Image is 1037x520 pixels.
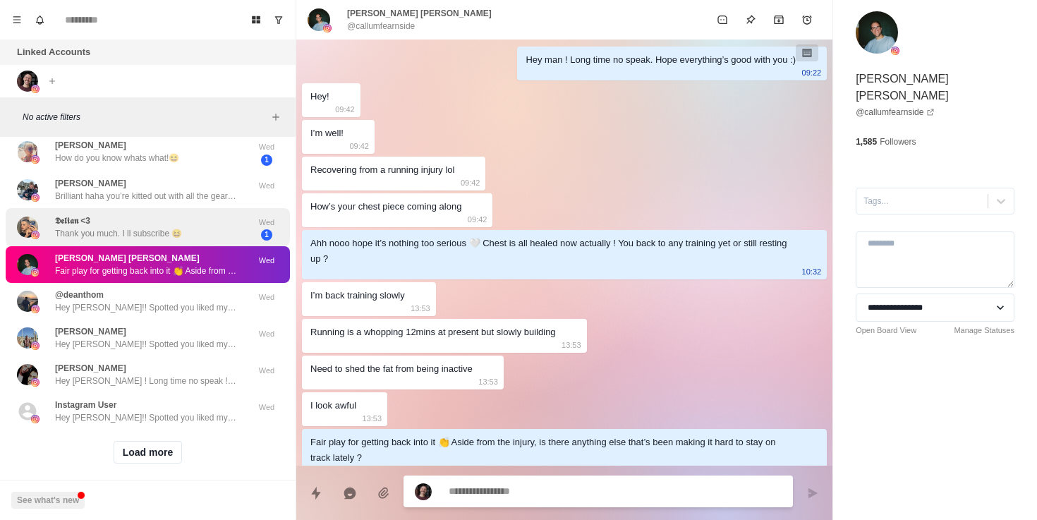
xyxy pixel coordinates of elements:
[468,212,487,227] p: 09:42
[249,255,284,267] p: Wed
[261,229,272,241] span: 1
[55,252,200,265] p: [PERSON_NAME] [PERSON_NAME]
[802,65,822,80] p: 09:22
[415,483,432,500] img: picture
[336,479,364,507] button: Reply with AI
[261,155,272,166] span: 1
[17,217,38,238] img: picture
[323,24,332,32] img: picture
[802,264,822,279] p: 10:32
[249,401,284,413] p: Wed
[856,135,877,148] p: 1,585
[245,8,267,31] button: Board View
[267,8,290,31] button: Show unread conversations
[31,341,40,350] img: picture
[954,325,1014,337] a: Manage Statuses
[310,126,344,141] div: I’m well!
[55,227,182,240] p: Thank you much. I ll subscribe 😆
[17,179,38,200] img: picture
[310,435,796,466] div: Fair play for getting back into it 👏 Aside from the injury, is there anything else that’s been ma...
[17,45,90,59] p: Linked Accounts
[23,111,267,123] p: No active filters
[349,138,369,154] p: 09:42
[891,47,899,55] img: picture
[6,8,28,31] button: Menu
[799,479,827,507] button: Send message
[31,155,40,164] img: picture
[17,364,38,385] img: picture
[249,365,284,377] p: Wed
[411,301,430,316] p: 13:53
[114,441,183,464] button: Load more
[310,398,356,413] div: I look awful
[55,362,126,375] p: [PERSON_NAME]
[17,291,38,312] img: picture
[802,463,822,478] p: 13:56
[736,6,765,34] button: Pin
[249,217,284,229] p: Wed
[17,327,38,349] img: picture
[55,338,238,351] p: Hey [PERSON_NAME]!! Spotted you liked my post about skipping the ‘new me bootcamp’ phase 🤍 Out of...
[335,102,355,117] p: 09:42
[55,289,104,301] p: @deanthom
[310,236,796,267] div: Ahh nooo hope it’s nothing too serious 🤍 Chest is all healed now actually ! You back to any train...
[856,325,916,337] a: Open Board View
[31,305,40,313] img: picture
[856,11,898,54] img: picture
[31,85,40,93] img: picture
[370,479,398,507] button: Add media
[478,374,498,389] p: 13:53
[44,73,61,90] button: Add account
[55,214,90,227] p: 𝕯𝖊𝖑𝖎𝖆𝖓 <3
[55,265,238,277] p: Fair play for getting back into it 👏 Aside from the injury, is there anything else that’s been ma...
[31,378,40,387] img: picture
[302,479,330,507] button: Quick replies
[363,411,382,426] p: 13:53
[55,399,116,411] p: Instagram User
[310,288,405,303] div: I’m back training slowly
[249,291,284,303] p: Wed
[17,254,38,275] img: picture
[55,375,238,387] p: Hey [PERSON_NAME] ! Long time no speak ! Hope you’re all good :)
[55,411,238,424] p: Hey [PERSON_NAME]!! Spotted you liked my post about skipping the ‘new me bootcamp’ phase 🤍 Out of...
[708,6,736,34] button: Mark as unread
[310,361,473,377] div: Need to shed the fat from being inactive
[31,231,40,239] img: picture
[267,109,284,126] button: Add filters
[249,328,284,340] p: Wed
[562,337,581,353] p: 13:53
[310,162,454,178] div: Recovering from a running injury lol
[31,415,40,423] img: picture
[11,492,85,509] button: See what's new
[765,6,793,34] button: Archive
[526,52,796,68] div: Hey man ! Long time no speak. Hope everything’s good with you :)
[249,180,284,192] p: Wed
[856,71,1014,104] p: [PERSON_NAME] [PERSON_NAME]
[310,89,329,104] div: Hey!
[31,268,40,277] img: picture
[55,139,126,152] p: [PERSON_NAME]
[880,135,916,148] p: Followers
[308,8,330,31] img: picture
[31,193,40,202] img: picture
[461,175,480,191] p: 09:42
[55,301,238,314] p: Hey [PERSON_NAME]!! Spotted you liked my post about skipping the ‘new me bootcamp’ phase 🤍 Out of...
[55,190,238,202] p: Brilliant haha you’re kitted out with all the gear 😂
[310,199,461,214] div: How’s your chest piece coming along
[347,20,415,32] p: @callumfearnside
[55,325,126,338] p: [PERSON_NAME]
[793,6,821,34] button: Add reminder
[17,71,38,92] img: picture
[28,8,51,31] button: Notifications
[310,325,556,340] div: Running is a whopping 12mins at present but slowly building
[55,177,126,190] p: [PERSON_NAME]
[55,152,179,164] p: How do you know whats what!😆
[17,141,38,162] img: picture
[249,141,284,153] p: Wed
[347,7,492,20] p: [PERSON_NAME] [PERSON_NAME]
[856,106,935,119] a: @callumfearnside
